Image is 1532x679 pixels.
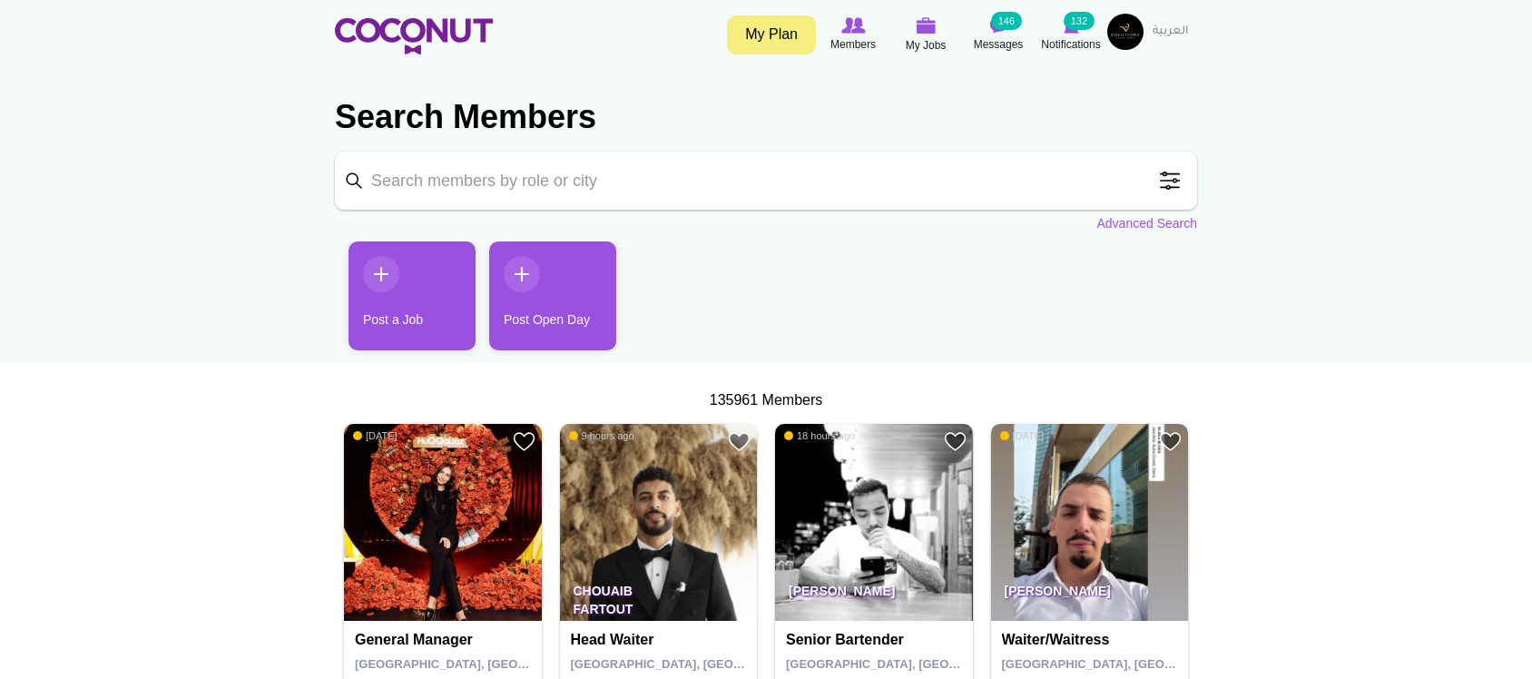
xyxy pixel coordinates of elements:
[991,12,1022,30] small: 146
[786,632,967,648] h4: Senior Bartender
[991,570,1189,621] p: [PERSON_NAME]
[349,241,476,350] a: Post a Job
[1096,214,1197,232] a: Advanced Search
[775,570,973,621] p: [PERSON_NAME]
[1064,12,1095,30] small: 132
[1002,657,1261,671] span: [GEOGRAPHIC_DATA], [GEOGRAPHIC_DATA]
[335,152,1197,210] input: Search members by role or city
[1002,632,1183,648] h4: Waiter/Waitress
[1035,14,1107,55] a: Notifications Notifications 132
[974,35,1024,54] span: Messages
[728,430,751,453] a: Add to Favourites
[916,17,936,34] img: My Jobs
[476,241,603,364] li: 2 / 2
[786,657,1045,671] span: [GEOGRAPHIC_DATA], [GEOGRAPHIC_DATA]
[489,241,616,350] a: Post Open Day
[830,35,876,54] span: Members
[335,241,462,364] li: 1 / 2
[355,657,614,671] span: [GEOGRAPHIC_DATA], [GEOGRAPHIC_DATA]
[560,570,758,621] p: Chouaib Fartout
[335,18,493,54] img: Home
[889,14,962,56] a: My Jobs My Jobs
[1064,17,1079,34] img: Notifications
[335,390,1197,411] div: 135961 Members
[571,632,751,648] h4: Head Waiter
[1041,35,1100,54] span: Notifications
[1000,429,1045,442] span: [DATE]
[989,17,1007,34] img: Messages
[906,36,947,54] span: My Jobs
[569,429,634,442] span: 9 hours ago
[962,14,1035,55] a: Messages Messages 146
[944,430,967,453] a: Add to Favourites
[335,95,1197,139] h2: Search Members
[727,15,816,54] a: My Plan
[841,17,865,34] img: Browse Members
[513,430,535,453] a: Add to Favourites
[1159,430,1182,453] a: Add to Favourites
[1144,14,1197,50] a: العربية
[784,429,855,442] span: 18 hours ago
[571,657,830,671] span: [GEOGRAPHIC_DATA], [GEOGRAPHIC_DATA]
[353,429,398,442] span: [DATE]
[355,632,535,648] h4: General Manager
[817,14,889,55] a: Browse Members Members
